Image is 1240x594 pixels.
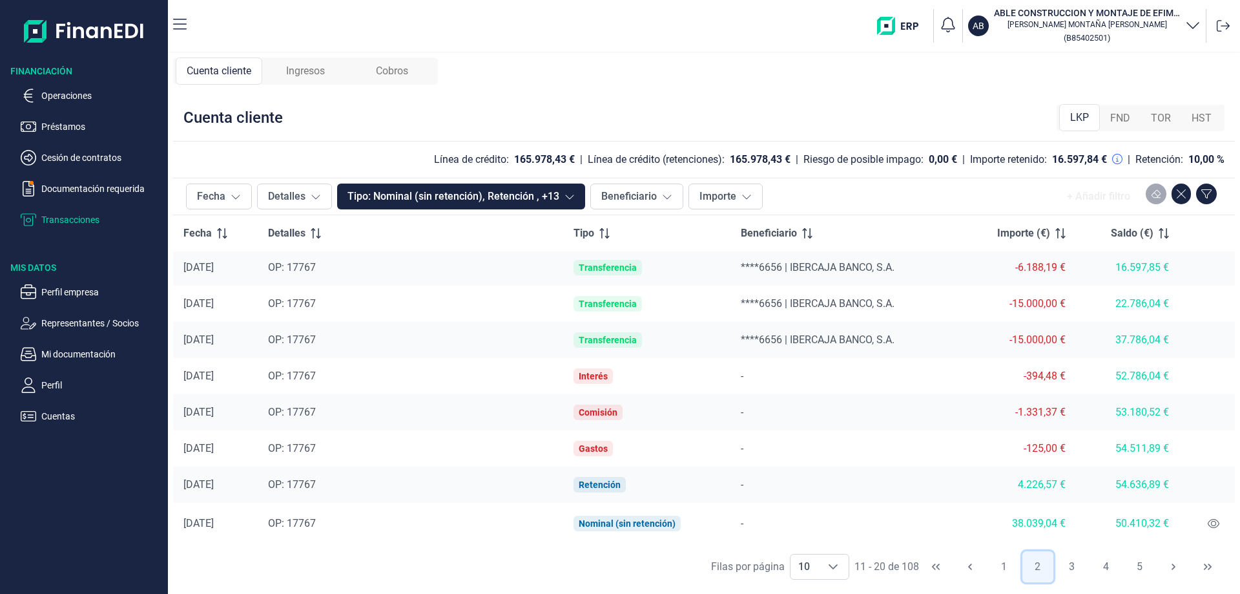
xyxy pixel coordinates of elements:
[1086,261,1169,274] div: 16.597,85 €
[969,261,1066,274] div: -6.188,19 €
[741,297,894,310] span: ****6656 | IBERCAJA BANCO, S.A.
[579,299,637,309] div: Transferencia
[21,119,163,134] button: Préstamos
[24,10,145,52] img: Logo de aplicación
[41,284,163,300] p: Perfil empresa
[21,315,163,331] button: Representantes / Socios
[1181,105,1222,131] div: HST
[1056,551,1087,582] button: Page 3
[1064,33,1110,43] small: Copiar cif
[1128,152,1130,167] div: |
[579,407,617,418] div: Comisión
[969,297,1066,310] div: -15.000,00 €
[21,346,163,362] button: Mi documentación
[969,334,1066,346] div: -15.000,00 €
[741,370,743,382] span: -
[741,334,894,346] span: ****6656 | IBERCAJA BANCO, S.A.
[21,181,163,196] button: Documentación requerida
[741,406,743,418] span: -
[1192,111,1212,126] span: HST
[573,226,594,241] span: Tipo
[268,406,316,418] span: OP: 17767
[1141,105,1181,131] div: TOR
[1086,517,1169,530] div: 50.410,32 €
[268,334,316,346] span: OP: 17767
[257,184,332,209] button: Detalles
[41,315,163,331] p: Representantes / Socios
[730,153,790,166] div: 165.978,43 €
[962,152,965,167] div: |
[176,58,262,85] div: Cuenta cliente
[268,478,316,491] span: OP: 17767
[21,284,163,300] button: Perfil empresa
[1090,551,1121,582] button: Page 4
[579,262,637,273] div: Transferencia
[1086,478,1169,491] div: 54.636,89 €
[1111,226,1153,241] span: Saldo (€)
[741,517,743,529] span: -
[41,181,163,196] p: Documentación requerida
[337,184,585,209] button: Tipo: Nominal (sin retención), Retención , +13
[1100,105,1141,131] div: FND
[268,261,316,273] span: OP: 17767
[969,442,1066,455] div: -125,00 €
[262,58,349,85] div: Ingresos
[1070,110,1089,125] span: LKP
[969,370,1066,383] div: -394,48 €
[590,184,683,209] button: Beneficiario
[21,377,163,393] button: Perfil
[349,58,435,85] div: Cobros
[1158,551,1189,582] button: Next Page
[41,408,163,424] p: Cuentas
[186,184,252,209] button: Fecha
[579,335,637,345] div: Transferencia
[988,551,1019,582] button: Page 1
[1086,406,1169,419] div: 53.180,52 €
[854,562,919,572] span: 11 - 20 de 108
[268,226,305,241] span: Detalles
[1086,370,1169,383] div: 52.786,04 €
[183,297,247,310] div: [DATE]
[21,408,163,424] button: Cuentas
[973,19,984,32] p: AB
[268,370,316,382] span: OP: 17767
[268,442,316,454] span: OP: 17767
[187,63,251,79] span: Cuenta cliente
[579,371,608,381] div: Interés
[1086,334,1169,346] div: 37.786,04 €
[183,334,247,346] div: [DATE]
[741,478,743,491] span: -
[1059,104,1100,131] div: LKP
[579,443,608,454] div: Gastos
[41,212,163,228] p: Transacciones
[183,261,247,274] div: [DATE]
[41,119,163,134] p: Préstamos
[1052,153,1107,166] div: 16.597,84 €
[376,63,408,79] span: Cobros
[183,107,283,128] div: Cuenta cliente
[41,377,163,393] p: Perfil
[268,517,316,529] span: OP: 17767
[1086,297,1169,310] div: 22.786,04 €
[1151,111,1171,126] span: TOR
[183,370,247,383] div: [DATE]
[1124,551,1155,582] button: Page 5
[21,212,163,228] button: Transacciones
[183,442,247,455] div: [DATE]
[514,153,575,166] div: 165.978,43 €
[818,555,849,579] div: Choose
[183,406,247,419] div: [DATE]
[1192,551,1223,582] button: Last Page
[994,19,1180,30] p: [PERSON_NAME] MONTAÑA [PERSON_NAME]
[21,150,163,165] button: Cesión de contratos
[711,559,785,575] div: Filas por página
[803,153,924,166] div: Riesgo de posible impago:
[183,478,247,491] div: [DATE]
[796,152,798,167] div: |
[434,153,509,166] div: Línea de crédito:
[183,226,212,241] span: Fecha
[286,63,325,79] span: Ingresos
[929,153,957,166] div: 0,00 €
[790,555,818,579] span: 10
[741,226,797,241] span: Beneficiario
